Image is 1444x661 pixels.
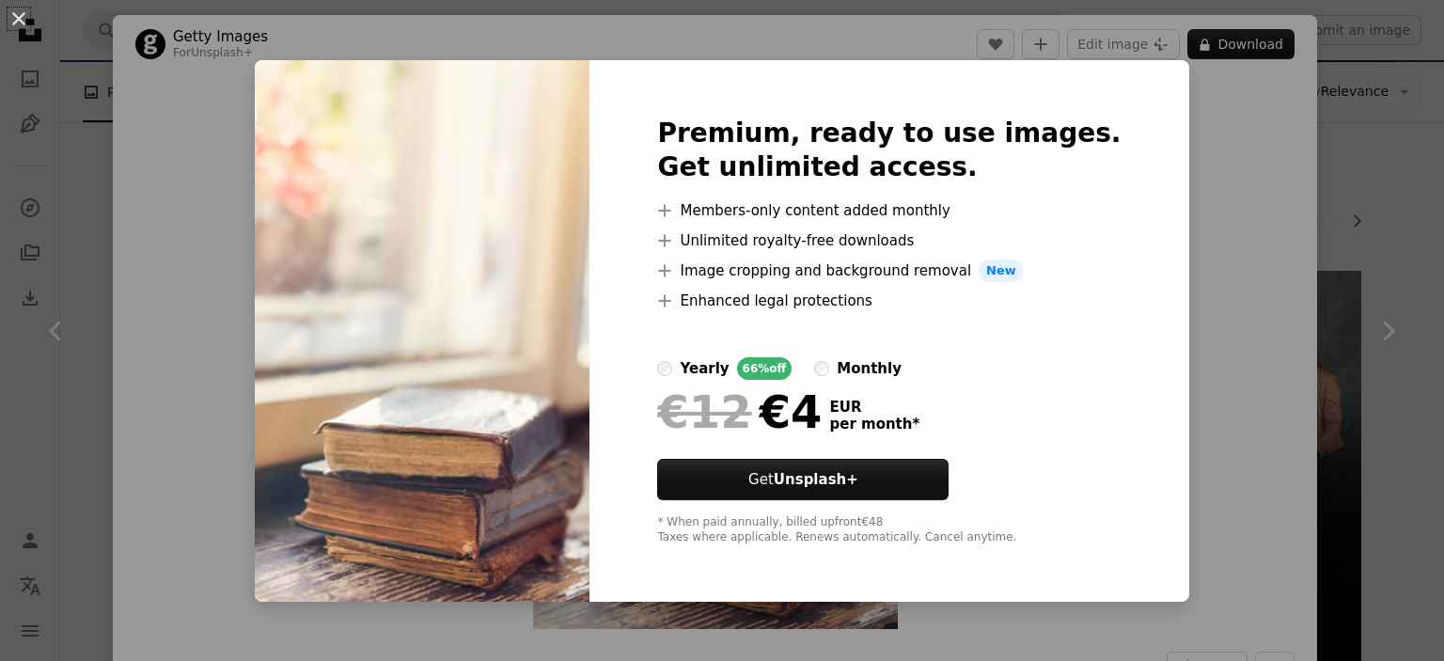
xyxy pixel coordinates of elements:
input: monthly [814,361,829,376]
div: €4 [657,387,822,436]
li: Image cropping and background removal [657,260,1121,282]
div: 66% off [737,357,793,380]
li: Members-only content added monthly [657,199,1121,222]
div: yearly [680,357,729,380]
div: * When paid annually, billed upfront €48 Taxes where applicable. Renews automatically. Cancel any... [657,515,1121,545]
h2: Premium, ready to use images. Get unlimited access. [657,117,1121,184]
div: monthly [837,357,902,380]
span: New [979,260,1024,282]
span: €12 [657,387,751,436]
span: per month * [829,416,919,433]
strong: Unsplash+ [774,471,858,488]
input: yearly66%off [657,361,672,376]
span: EUR [829,399,919,416]
li: Unlimited royalty-free downloads [657,229,1121,252]
img: premium_photo-1681825205424-6840b50c231b [255,60,589,602]
li: Enhanced legal protections [657,290,1121,312]
button: GetUnsplash+ [657,459,949,500]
